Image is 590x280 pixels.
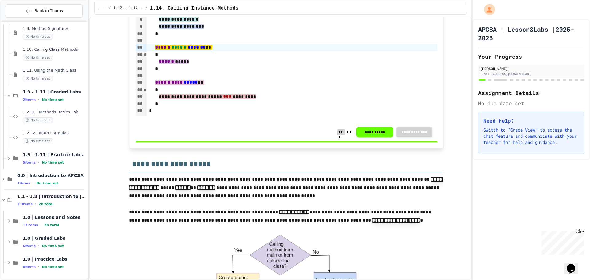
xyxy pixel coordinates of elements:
span: • [38,264,39,269]
span: 1.14. Calling Instance Methods [150,5,238,12]
iframe: chat widget [539,229,584,255]
iframe: chat widget [564,255,584,274]
div: [PERSON_NAME] [480,66,583,71]
div: Chat with us now!Close [2,2,42,39]
span: 1.9 - 1.11 | Practice Labs [23,152,86,157]
span: 1.12 - 1.14. | Lessons and Notes [113,6,143,11]
span: No time set [42,160,64,164]
span: 1 items [17,181,30,185]
span: No time set [36,181,58,185]
div: No due date set [478,100,584,107]
span: No time set [42,244,64,248]
span: • [33,181,34,186]
span: No time set [23,76,53,81]
span: ... [100,6,106,11]
span: 1.0 | Practice Labs [23,256,86,262]
span: • [41,223,42,227]
div: My Account [478,2,497,17]
span: 2h total [39,202,54,206]
span: 31 items [17,202,33,206]
span: 6 items [23,244,36,248]
span: 2h total [44,223,59,227]
span: 1.10. Calling Class Methods [23,47,86,52]
span: 1.0 | Graded Labs [23,235,86,241]
div: [EMAIL_ADDRESS][DOMAIN_NAME] [480,72,583,76]
span: 1.9 - 1.11 | Graded Labs [23,89,86,95]
span: 8 items [23,265,36,269]
span: 1.11. Using the Math Class [23,68,86,73]
span: / [145,6,147,11]
span: • [38,97,39,102]
span: 1.0 | Lessons and Notes [23,215,86,220]
span: • [38,160,39,165]
span: 1.9. Method Signatures [23,26,86,31]
span: 2 items [23,98,36,102]
span: No time set [42,265,64,269]
span: / [108,6,111,11]
p: Switch to "Grade View" to access the chat feature and communicate with your teacher for help and ... [483,127,579,145]
span: • [38,243,39,248]
h3: Need Help? [483,117,579,124]
span: No time set [23,55,53,61]
h2: Your Progress [478,52,584,61]
span: No time set [23,34,53,40]
span: No time set [23,138,53,144]
h1: APCSA | Lesson&Labs |2025-2026 [478,25,584,42]
span: 5 items [23,160,36,164]
span: 1.1 - 1.8 | Introduction to Java [17,194,86,199]
span: 17 items [23,223,38,227]
span: 0.0 | Introduction to APCSA [17,173,86,178]
span: No time set [23,117,53,123]
span: No time set [42,98,64,102]
span: • [35,202,36,207]
span: 1.2.L1 | Methods Basics Lab [23,110,86,115]
span: Back to Teams [34,8,63,14]
span: 1.2.L2 | Math Formulas [23,131,86,136]
h2: Assignment Details [478,89,584,97]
